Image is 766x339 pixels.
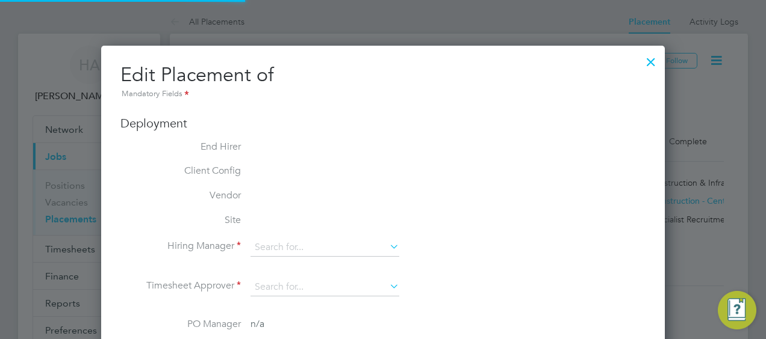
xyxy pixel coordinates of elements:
[120,279,241,292] label: Timesheet Approver
[120,115,646,131] h3: Deployment
[120,318,241,331] label: PO Manager
[718,291,756,329] button: Engage Resource Center
[120,240,241,252] label: Hiring Manager
[120,88,646,101] div: Mandatory Fields
[120,141,241,153] label: End Hirer
[120,214,241,227] label: Site
[120,63,273,87] span: Edit Placement of
[120,189,241,202] label: Vendor
[251,318,264,330] span: n/a
[120,165,241,177] label: Client Config
[251,239,399,257] input: Search for...
[251,278,399,296] input: Search for...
